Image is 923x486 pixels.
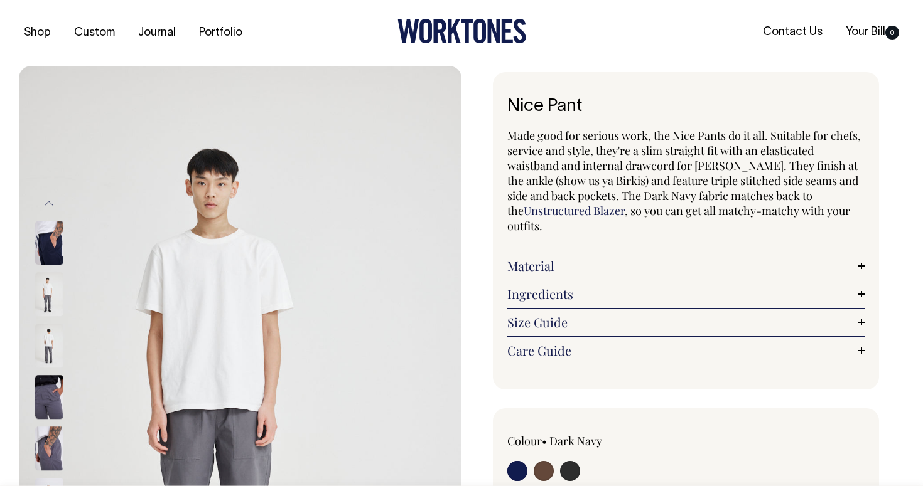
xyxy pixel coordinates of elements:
[19,23,56,43] a: Shop
[549,433,602,448] label: Dark Navy
[507,433,650,448] div: Colour
[35,324,63,368] img: charcoal
[507,97,865,117] h1: Nice Pant
[758,22,828,43] a: Contact Us
[507,203,850,233] span: , so you can get all matchy-matchy with your outfits.
[507,128,861,218] span: Made good for serious work, the Nice Pants do it all. Suitable for chefs, service and style, they...
[35,376,63,420] img: charcoal
[133,23,181,43] a: Journal
[35,221,63,265] img: dark-navy
[194,23,247,43] a: Portfolio
[40,189,58,218] button: Previous
[35,427,63,471] img: charcoal
[35,273,63,317] img: charcoal
[885,26,899,40] span: 0
[841,22,904,43] a: Your Bill0
[69,23,120,43] a: Custom
[507,315,865,330] a: Size Guide
[507,258,865,273] a: Material
[542,433,547,448] span: •
[507,343,865,358] a: Care Guide
[507,287,865,302] a: Ingredients
[524,203,625,218] a: Unstructured Blazer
